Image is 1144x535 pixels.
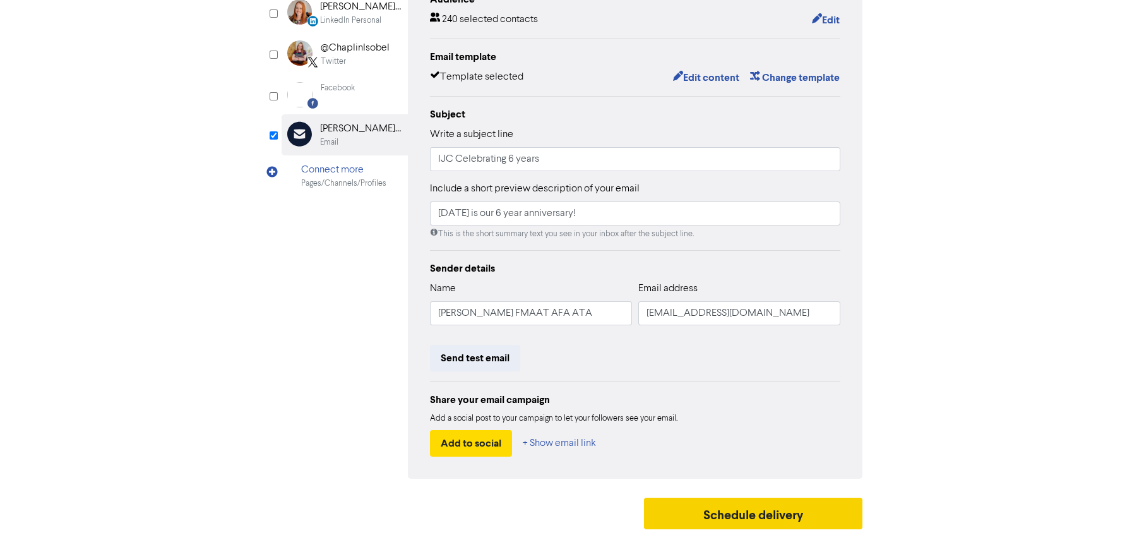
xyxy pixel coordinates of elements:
img: Twitter [287,40,313,66]
div: Pages/Channels/Profiles [301,177,386,189]
div: [PERSON_NAME] FMAAT AFA ATAEmail [282,114,408,155]
button: Change template [749,69,840,86]
div: Connect morePages/Channels/Profiles [282,155,408,196]
div: Email template [430,49,840,64]
div: This is the short summary text you see in your inbox after the subject line. [430,228,840,240]
div: Email [320,136,338,148]
div: Sender details [430,261,840,276]
div: Template selected [430,69,523,86]
div: Add a social post to your campaign to let your followers see your email. [430,412,840,425]
div: LinkedIn Personal [320,15,381,27]
button: Send test email [430,345,520,371]
div: Facebook [321,82,355,94]
label: Write a subject line [430,127,513,142]
button: + Show email link [522,430,597,457]
div: 240 selected contacts [430,12,538,28]
div: Connect more [301,162,386,177]
iframe: Chat Widget [1081,474,1144,535]
div: [PERSON_NAME] FMAAT AFA ATA [320,121,401,136]
label: Include a short preview description of your email [430,181,640,196]
div: Twitter@ChaplinIsobelTwitter [282,33,408,75]
div: @ChaplinIsobel [321,40,390,56]
div: Subject [430,107,840,122]
label: Email address [638,281,698,296]
button: Edit [811,12,840,28]
div: Facebook Facebook [282,75,408,114]
div: Twitter [321,56,346,68]
button: Schedule delivery [644,498,862,529]
div: Share your email campaign [430,392,840,407]
button: Add to social [430,430,512,457]
button: Edit content [672,69,740,86]
img: Facebook [287,82,313,107]
label: Name [430,281,456,296]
